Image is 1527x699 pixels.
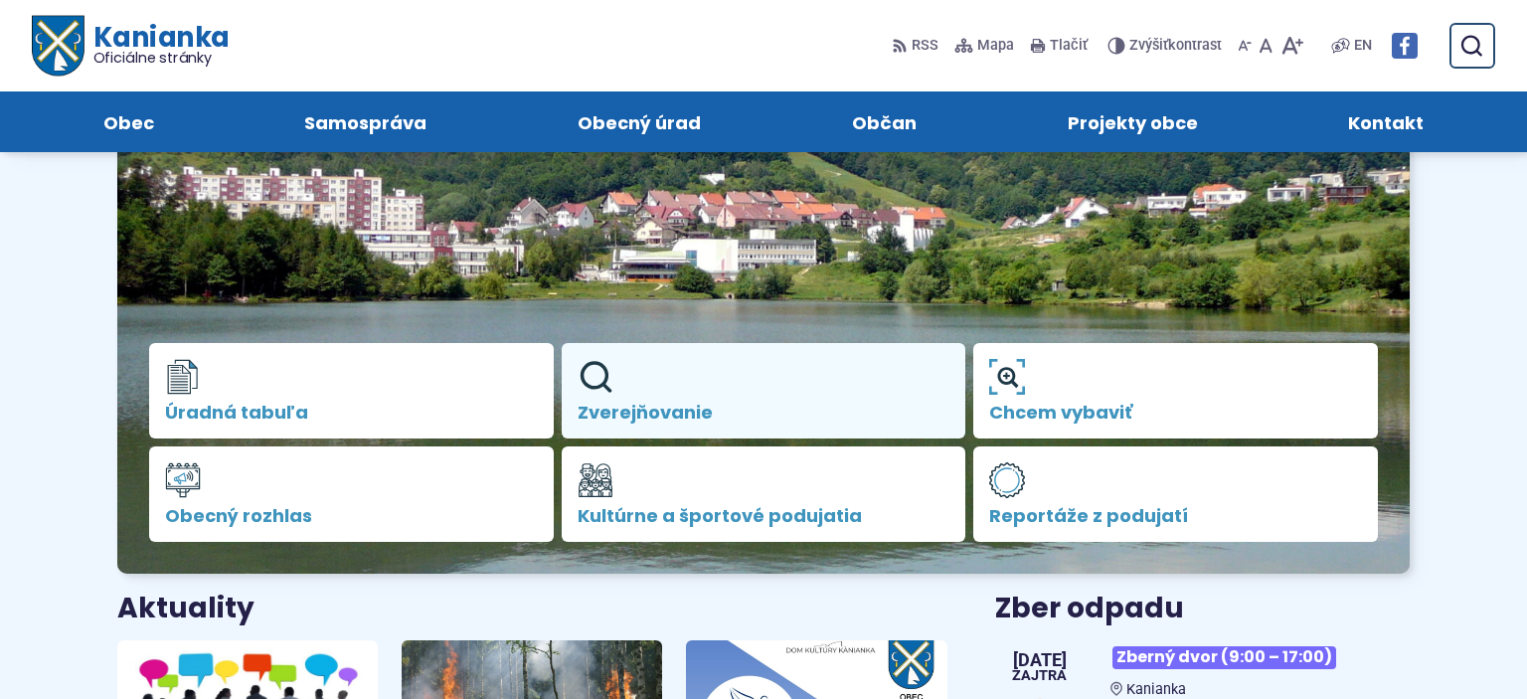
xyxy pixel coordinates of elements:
[250,91,483,152] a: Samospráva
[32,16,230,77] a: Logo Kanianka, prejsť na domovskú stránku.
[165,403,538,423] span: Úradná tabuľa
[1276,25,1307,67] button: Zväčšiť veľkosť písma
[578,403,950,423] span: Zverejňovanie
[522,91,757,152] a: Obecný úrad
[93,51,230,65] span: Oficiálne stránky
[1050,38,1088,55] span: Tlačiť
[1026,25,1092,67] button: Tlačiť
[1348,91,1424,152] span: Kontakt
[950,25,1018,67] a: Mapa
[1392,33,1418,59] img: Prejsť na Facebook stránku
[1126,681,1186,698] span: Kanianka
[1256,25,1276,67] button: Nastaviť pôvodnú veľkosť písma
[1012,91,1254,152] a: Projekty obce
[1068,91,1198,152] span: Projekty obce
[852,91,917,152] span: Občan
[578,506,950,526] span: Kultúrne a športové podujatia
[165,506,538,526] span: Obecný rozhlas
[32,16,84,77] img: Prejsť na domovskú stránku
[892,25,942,67] a: RSS
[995,594,1410,624] h3: Zber odpadu
[578,91,701,152] span: Obecný úrad
[149,446,554,542] a: Obecný rozhlas
[995,638,1410,698] a: Zberný dvor (9:00 – 17:00) Kanianka [DATE] Zajtra
[562,343,966,438] a: Zverejňovanie
[1354,34,1372,58] span: EN
[912,34,938,58] span: RSS
[304,91,426,152] span: Samospráva
[1112,646,1336,669] span: Zberný dvor (9:00 – 17:00)
[1234,25,1256,67] button: Zmenšiť veľkosť písma
[562,446,966,542] a: Kultúrne a športové podujatia
[989,403,1362,423] span: Chcem vybaviť
[989,506,1362,526] span: Reportáže z podujatí
[103,91,154,152] span: Obec
[796,91,972,152] a: Občan
[117,594,254,624] h3: Aktuality
[973,446,1378,542] a: Reportáže z podujatí
[1107,25,1226,67] button: Zvýšiťkontrast
[1129,37,1168,54] span: Zvýšiť
[1350,34,1376,58] a: EN
[973,343,1378,438] a: Chcem vybaviť
[1012,651,1067,669] span: [DATE]
[84,24,229,66] h1: Kanianka
[149,343,554,438] a: Úradná tabuľa
[1129,38,1222,55] span: kontrast
[48,91,210,152] a: Obec
[1292,91,1479,152] a: Kontakt
[1012,669,1067,683] span: Zajtra
[977,34,1014,58] span: Mapa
